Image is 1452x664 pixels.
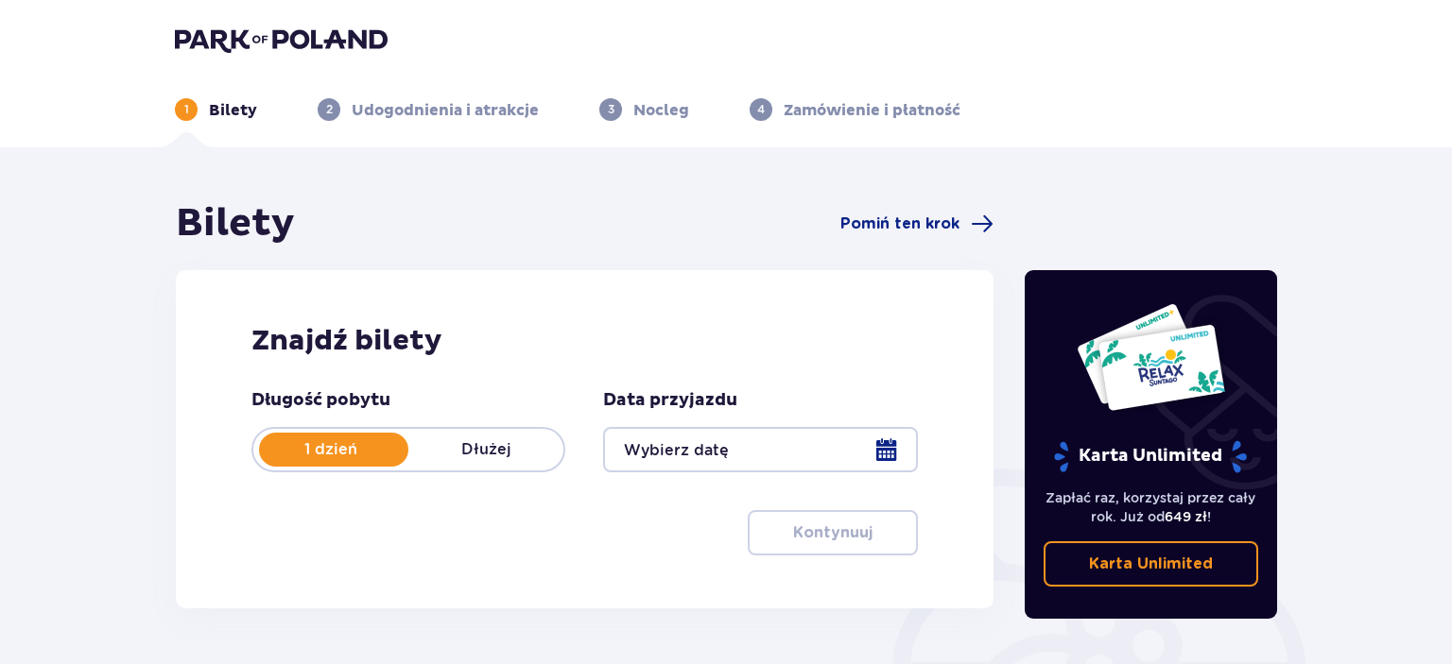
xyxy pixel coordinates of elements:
[793,522,873,543] p: Kontynuuj
[1052,440,1249,473] p: Karta Unlimited
[253,439,408,460] p: 1 dzień
[784,100,960,121] p: Zamówienie i płatność
[840,213,959,234] span: Pomiń ten krok
[1089,553,1213,574] p: Karta Unlimited
[757,101,765,118] p: 4
[251,323,918,359] h2: Znajdź bilety
[184,101,189,118] p: 1
[175,26,388,53] img: Park of Poland logo
[352,100,539,121] p: Udogodnienia i atrakcje
[1044,541,1259,587] a: Karta Unlimited
[1076,302,1226,412] img: Dwie karty całoroczne do Suntago z napisem 'UNLIMITED RELAX', na białym tle z tropikalnymi liśćmi...
[750,98,960,121] div: 4Zamówienie i płatność
[408,439,563,460] p: Dłużej
[748,510,918,555] button: Kontynuuj
[318,98,539,121] div: 2Udogodnienia i atrakcje
[176,200,295,247] h1: Bilety
[175,98,257,121] div: 1Bilety
[326,101,333,118] p: 2
[840,213,994,235] a: Pomiń ten krok
[209,100,257,121] p: Bilety
[1044,488,1259,526] p: Zapłać raz, korzystaj przez cały rok. Już od !
[633,100,689,121] p: Nocleg
[599,98,689,121] div: 3Nocleg
[251,389,390,412] p: Długość pobytu
[603,389,737,412] p: Data przyjazdu
[1165,509,1207,524] span: 649 zł
[608,101,614,118] p: 3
